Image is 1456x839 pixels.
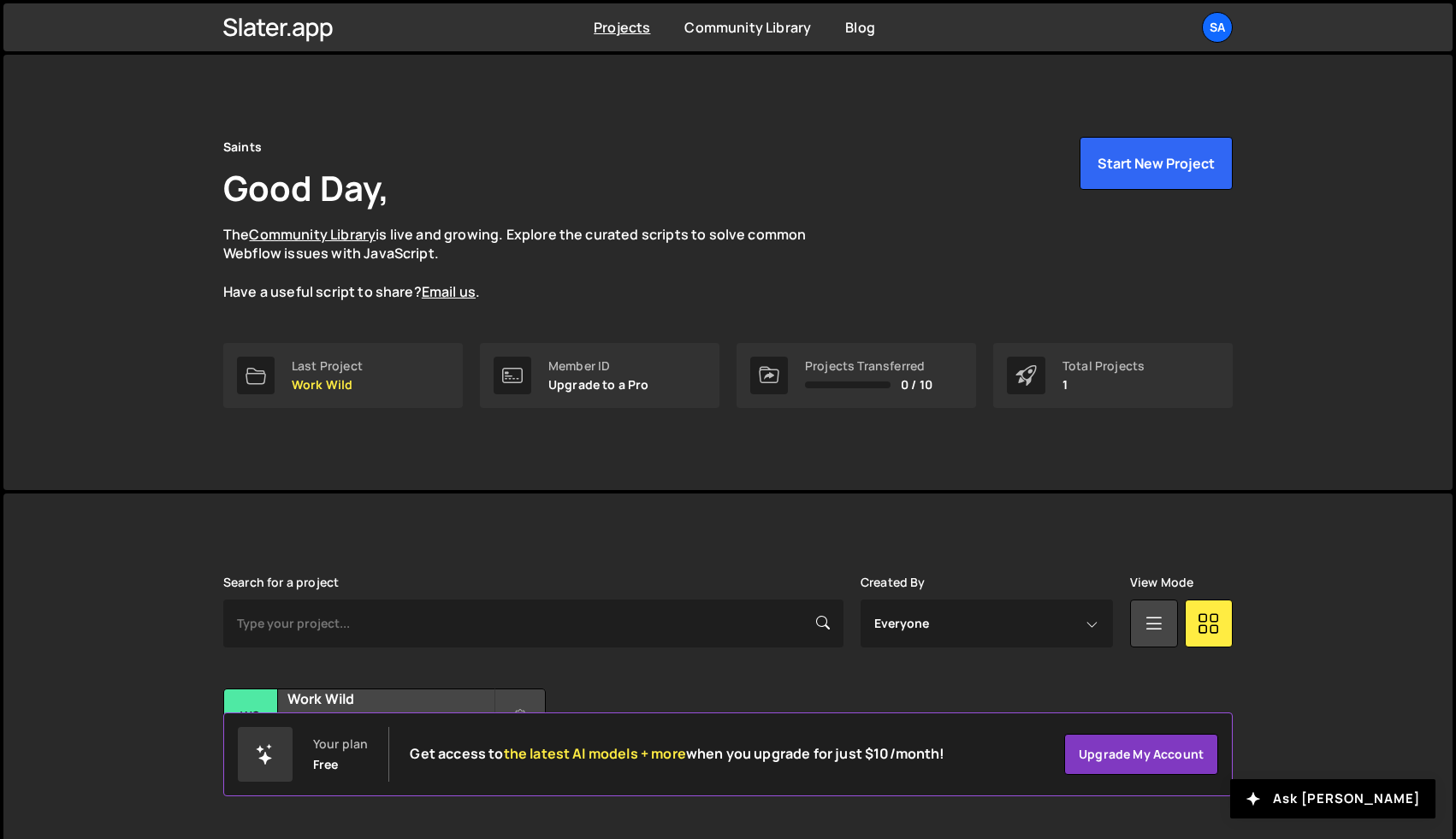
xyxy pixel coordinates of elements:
div: Last Project [292,359,363,373]
a: Upgrade my account [1064,734,1218,775]
a: Wo Work Wild Created by [PERSON_NAME][EMAIL_ADDRESS][DOMAIN_NAME] 1 page, last updated by [DATE] [223,688,546,795]
h1: Good Day, [223,164,389,211]
div: Wo [224,689,278,743]
h2: Get access to when you upgrade for just $10/month! [410,746,944,762]
h2: Work Wild [287,689,494,708]
button: Start New Project [1080,137,1233,190]
a: Community Library [684,18,811,37]
div: Your plan [313,737,368,751]
button: Ask [PERSON_NAME] [1230,779,1435,818]
a: Sa [1202,12,1233,43]
div: Free [313,758,339,771]
a: Community Library [249,225,376,244]
label: Search for a project [223,576,339,589]
div: Saints [223,137,262,157]
input: Type your project... [223,600,843,647]
p: 1 [1062,378,1145,392]
a: Last Project Work Wild [223,343,463,408]
span: 0 / 10 [901,378,932,392]
a: Blog [845,18,875,37]
span: the latest AI models + more [504,744,686,763]
p: Work Wild [292,378,363,392]
p: The is live and growing. Explore the curated scripts to solve common Webflow issues with JavaScri... [223,225,839,302]
label: Created By [861,576,926,589]
div: Projects Transferred [805,359,932,373]
p: Upgrade to a Pro [548,378,649,392]
div: Member ID [548,359,649,373]
div: Total Projects [1062,359,1145,373]
label: View Mode [1130,576,1193,589]
a: Email us [422,282,476,301]
a: Projects [594,18,650,37]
